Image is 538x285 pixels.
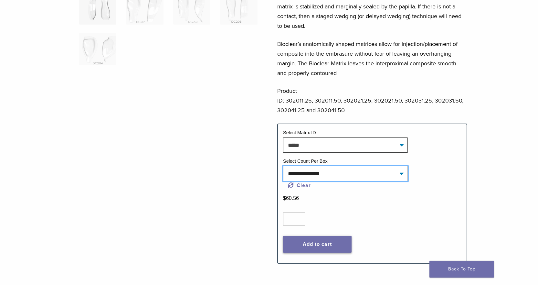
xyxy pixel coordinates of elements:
label: Select Count Per Box [283,159,328,164]
bdi: 60.56 [283,195,299,201]
span: $ [283,195,286,201]
a: Clear [288,182,311,189]
img: Original Anterior Matrix - DC Series - Image 5 [79,33,116,65]
button: Add to cart [283,236,352,253]
p: Bioclear’s anatomically shaped matrices allow for injection/placement of composite into the embra... [277,39,467,78]
a: Back To Top [429,261,494,278]
label: Select Matrix ID [283,130,316,135]
p: Product ID: 302011.25, 302011.50, 302021.25, 302021.50, 302031.25, 302031.50, 302041.25 and 30204... [277,86,467,115]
